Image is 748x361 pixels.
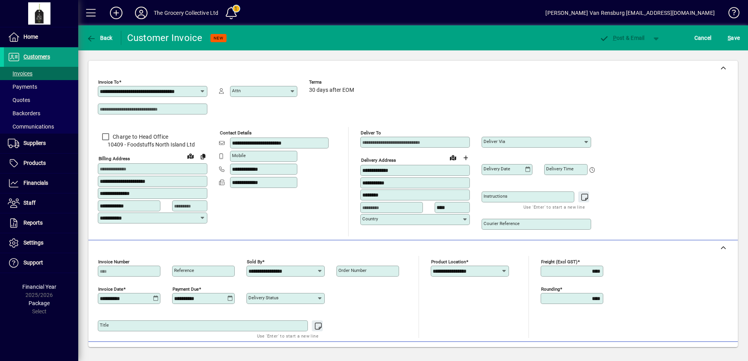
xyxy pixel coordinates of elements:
[4,134,78,153] a: Suppliers
[309,80,356,85] span: Terms
[78,31,121,45] app-page-header-button: Back
[362,216,378,222] mat-label: Country
[8,97,30,103] span: Quotes
[541,259,577,264] mat-label: Freight (excl GST)
[127,32,203,44] div: Customer Invoice
[8,70,32,77] span: Invoices
[129,6,154,20] button: Profile
[545,7,715,19] div: [PERSON_NAME] Van Rensburg [EMAIL_ADDRESS][DOMAIN_NAME]
[8,84,37,90] span: Payments
[23,220,43,226] span: Reports
[4,120,78,133] a: Communications
[98,141,207,149] span: 10409 - Foodstuffs North Island Ltd
[23,140,46,146] span: Suppliers
[8,123,54,130] span: Communications
[4,93,78,107] a: Quotes
[23,239,43,246] span: Settings
[23,200,36,206] span: Staff
[232,88,241,93] mat-label: Attn
[4,173,78,193] a: Financials
[23,160,46,166] span: Products
[98,259,129,264] mat-label: Invoice number
[29,300,50,306] span: Package
[104,6,129,20] button: Add
[85,31,115,45] button: Back
[469,347,509,359] span: Product History
[4,80,78,93] a: Payments
[22,284,56,290] span: Financial Year
[4,253,78,273] a: Support
[484,221,520,226] mat-label: Courier Reference
[23,180,48,186] span: Financials
[541,286,560,292] mat-label: Rounding
[728,35,731,41] span: S
[723,2,738,27] a: Knowledge Base
[685,347,716,359] span: Product
[111,133,168,141] label: Charge to Head Office
[728,32,740,44] span: ave
[431,259,466,264] mat-label: Product location
[23,259,43,266] span: Support
[546,166,574,172] mat-label: Delivery time
[595,31,649,45] button: Post & Email
[692,31,714,45] button: Cancel
[613,35,617,41] span: P
[338,268,367,273] mat-label: Order number
[257,331,318,340] mat-hint: Use 'Enter' to start a new line
[523,202,585,211] mat-hint: Use 'Enter' to start a new line
[100,322,109,328] mat-label: Title
[4,233,78,253] a: Settings
[184,150,197,162] a: View on map
[232,153,246,158] mat-label: Mobile
[4,154,78,173] a: Products
[173,286,199,292] mat-label: Payment due
[4,193,78,213] a: Staff
[484,166,510,172] mat-label: Delivery date
[599,35,645,41] span: ost & Email
[4,107,78,120] a: Backorders
[484,193,507,199] mat-label: Instructions
[4,27,78,47] a: Home
[4,67,78,80] a: Invoices
[98,286,123,292] mat-label: Invoice date
[86,35,113,41] span: Back
[247,259,262,264] mat-label: Sold by
[466,346,512,360] button: Product History
[98,79,119,85] mat-label: Invoice To
[361,130,381,136] mat-label: Deliver To
[154,7,219,19] div: The Grocery Collective Ltd
[309,87,354,93] span: 30 days after EOM
[4,213,78,233] a: Reports
[248,295,279,300] mat-label: Delivery status
[197,150,209,163] button: Copy to Delivery address
[681,346,720,360] button: Product
[726,31,742,45] button: Save
[694,32,712,44] span: Cancel
[447,151,459,164] a: View on map
[23,34,38,40] span: Home
[484,139,505,144] mat-label: Deliver via
[8,110,40,116] span: Backorders
[23,54,50,60] span: Customers
[214,36,223,41] span: NEW
[459,152,472,164] button: Choose address
[174,268,194,273] mat-label: Reference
